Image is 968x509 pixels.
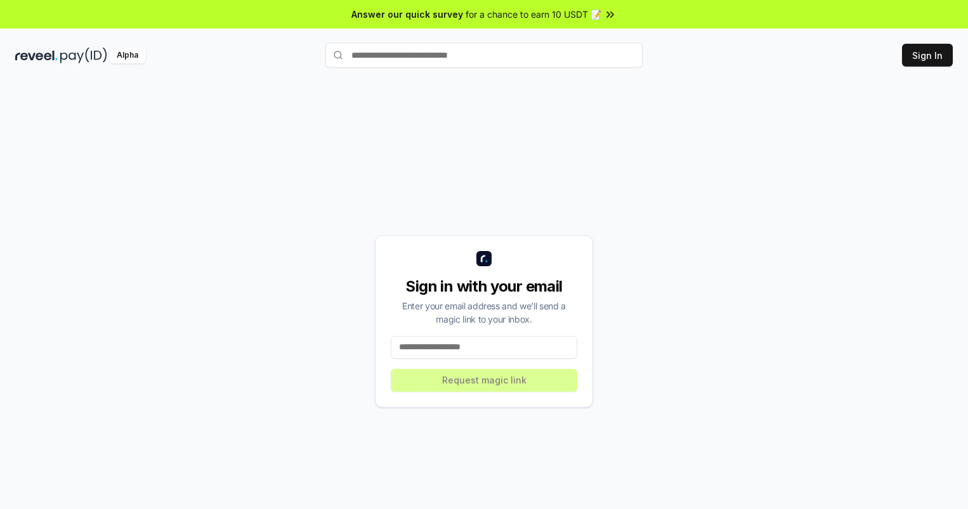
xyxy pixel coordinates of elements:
span: Answer our quick survey [351,8,463,21]
div: Alpha [110,48,145,63]
span: for a chance to earn 10 USDT 📝 [466,8,601,21]
img: reveel_dark [15,48,58,63]
img: pay_id [60,48,107,63]
div: Enter your email address and we’ll send a magic link to your inbox. [391,299,577,326]
img: logo_small [476,251,492,266]
button: Sign In [902,44,953,67]
div: Sign in with your email [391,276,577,297]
